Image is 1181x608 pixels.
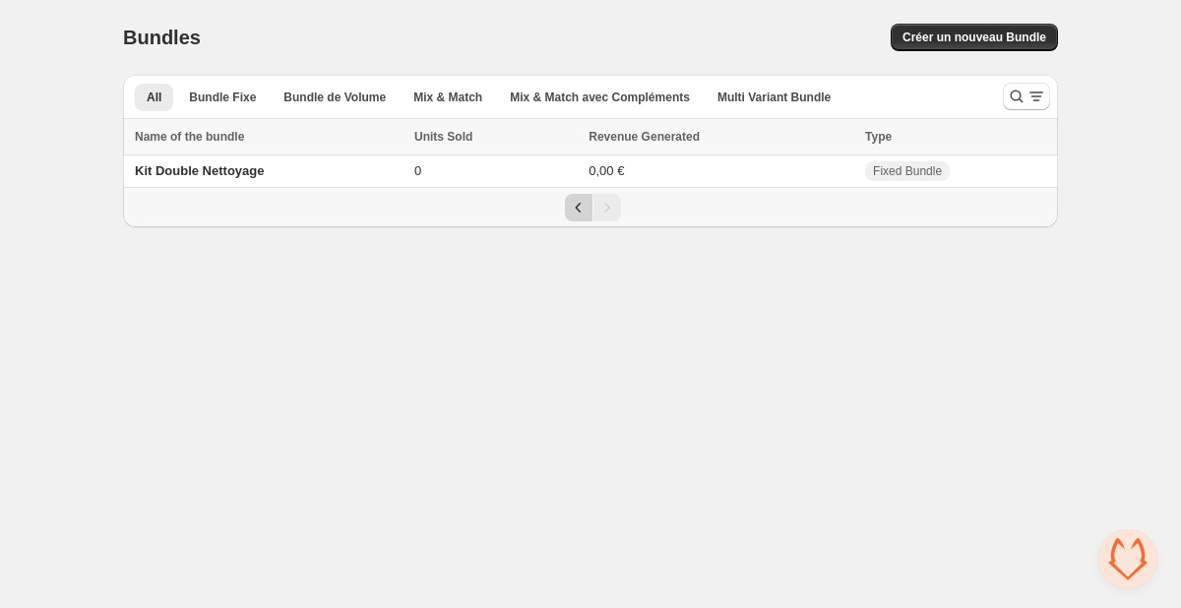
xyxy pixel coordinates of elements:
[891,24,1058,51] button: Créer un nouveau Bundle
[589,127,719,147] button: Revenue Generated
[147,90,161,105] span: All
[510,90,690,105] span: Mix & Match avec Compléments
[414,127,472,147] span: Units Sold
[135,127,403,147] div: Name of the bundle
[865,127,1046,147] div: Type
[283,90,386,105] span: Bundle de Volume
[1003,83,1050,110] button: Search and filter results
[873,163,942,179] span: Fixed Bundle
[589,163,624,178] span: 0,00 €
[189,90,256,105] span: Bundle Fixe
[135,163,264,178] span: Kit Double Nettoyage
[589,127,700,147] span: Revenue Generated
[1098,529,1157,588] div: Ouvrir le chat
[123,26,201,49] h1: Bundles
[902,30,1046,45] span: Créer un nouveau Bundle
[414,127,492,147] button: Units Sold
[717,90,831,105] span: Multi Variant Bundle
[565,194,592,221] button: Previous
[123,187,1058,227] nav: Pagination
[414,163,421,178] span: 0
[413,90,482,105] span: Mix & Match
